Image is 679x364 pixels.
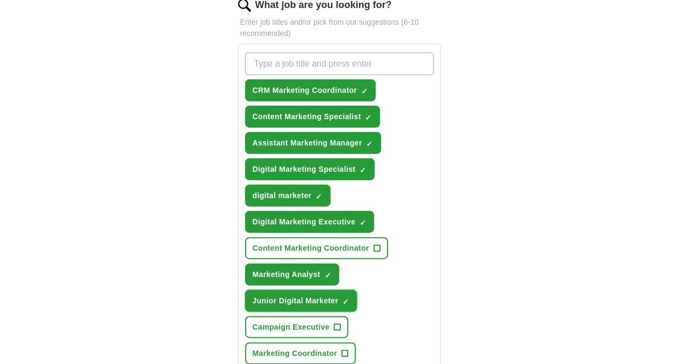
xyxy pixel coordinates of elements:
[367,140,373,148] span: ✓
[245,79,376,101] button: CRM Marketing Coordinator✓
[238,17,441,39] p: Enter job titles and/or pick from our suggestions (6-10 recommended)
[361,87,368,96] span: ✓
[253,243,369,254] span: Content Marketing Coordinator
[253,190,312,201] span: digital marketer
[253,322,330,333] span: Campaign Executive
[360,219,366,227] span: ✓
[245,132,381,154] button: Assistant Marketing Manager✓
[245,185,331,207] button: digital marketer✓
[245,53,434,75] input: Type a job title and press enter
[253,164,356,175] span: Digital Marketing Specialist
[253,111,361,122] span: Content Marketing Specialist
[245,264,339,286] button: Marketing Analyst✓
[342,297,349,306] span: ✓
[325,271,331,280] span: ✓
[253,85,358,96] span: CRM Marketing Coordinator
[253,137,362,149] span: Assistant Marketing Manager
[245,158,375,180] button: Digital Marketing Specialist✓
[245,106,380,128] button: Content Marketing Specialist✓
[316,192,323,201] span: ✓
[360,166,367,174] span: ✓
[253,216,356,228] span: Digital Marketing Executive
[245,237,388,259] button: Content Marketing Coordinator
[245,211,375,233] button: Digital Marketing Executive✓
[245,290,358,312] button: Junior Digital Marketer✓
[253,269,320,280] span: Marketing Analyst
[253,348,337,359] span: Marketing Coordinator
[245,316,348,338] button: Campaign Executive
[253,295,339,307] span: Junior Digital Marketer
[366,113,372,122] span: ✓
